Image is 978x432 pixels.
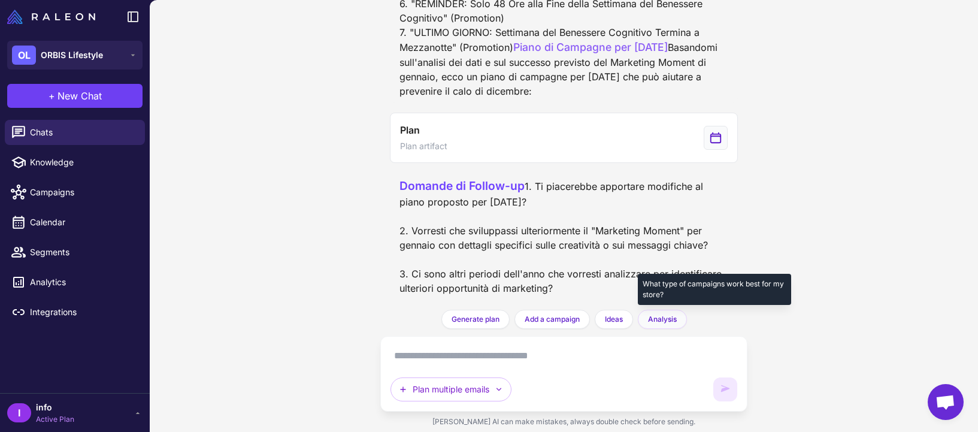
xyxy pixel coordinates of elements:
a: Analytics [5,270,145,295]
div: OL [12,46,36,65]
span: Calendar [30,216,135,229]
a: Campaigns [5,180,145,205]
span: Knowledge [30,156,135,169]
a: Knowledge [5,150,145,175]
div: I [7,403,31,422]
button: OLORBIS Lifestyle [7,41,143,70]
a: Aprire la chat [928,384,964,420]
div: [PERSON_NAME] AI can make mistakes, always double check before sending. [380,412,747,432]
span: Piano di Campagne per [DATE] [513,41,668,53]
button: +New Chat [7,84,143,108]
a: Integrations [5,300,145,325]
span: Segments [30,246,135,259]
button: View generated Plan [390,113,737,163]
button: Add a campaign [514,310,590,329]
button: Ideas [595,310,633,329]
span: Plan artifact [400,140,447,153]
span: Add a campaign [525,314,580,325]
div: 1. Ti piacerebbe apportare modifiche al piano proposto per [DATE]? 2. Vorresti che sviluppassi ul... [399,177,728,295]
span: ORBIS Lifestyle [41,49,103,62]
span: Ideas [605,314,623,325]
a: Segments [5,240,145,265]
span: Generate plan [452,314,499,325]
a: Calendar [5,210,145,235]
span: + [49,89,55,103]
span: Domande di Follow-up [399,179,525,193]
span: Integrations [30,306,135,319]
span: Analysis [648,314,677,325]
button: Plan multiple emails [390,377,511,401]
span: New Chat [57,89,102,103]
a: Chats [5,120,145,145]
span: Plan [400,123,419,137]
span: Analytics [30,276,135,289]
button: Generate plan [441,310,510,329]
span: info [36,401,74,414]
img: Raleon Logo [7,10,95,24]
span: Campaigns [30,186,135,199]
span: Chats [30,126,135,139]
button: Analysis [638,310,687,329]
span: Active Plan [36,414,74,425]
